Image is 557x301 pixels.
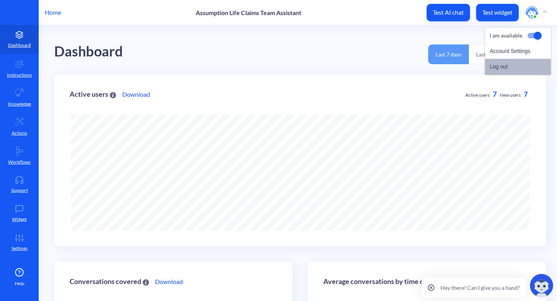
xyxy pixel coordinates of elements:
p: Test AI chat [433,9,464,16]
p: Test widget [482,9,513,16]
span: 7 [493,90,497,98]
div: Conversations covered [70,278,149,285]
div: Average conversations by time of day [323,278,446,285]
button: user photo [522,5,551,19]
span: Help [15,280,24,287]
span: Active users [465,92,490,98]
p: Knowledge [8,101,31,108]
button: Last 7 days [428,44,469,64]
div: Active users [70,91,116,98]
img: user photo [526,6,538,19]
p: Workflows [8,159,31,166]
p: Widget [12,216,27,223]
button: Test widget [476,4,519,21]
button: Test AI chat [427,4,470,21]
div: Dashboard [54,41,123,63]
span: 7 [524,90,528,98]
p: Support [11,187,28,194]
p: Hey there! Can I give you a hand? [441,284,520,292]
p: Dashboard [8,42,31,49]
p: Instructions [7,72,32,79]
p: Settings [12,245,27,252]
span: New users [500,92,521,98]
li: Account Settings [485,43,551,59]
button: Last 30 days [469,44,513,64]
p: Assumption Life Claims Team Assistant [196,9,301,16]
p: Actions [12,130,27,137]
li: Log out [485,59,551,74]
img: copilot-icon.svg [530,274,553,297]
p: Home [45,8,61,17]
a: Download [122,90,150,99]
a: Download [155,277,183,286]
